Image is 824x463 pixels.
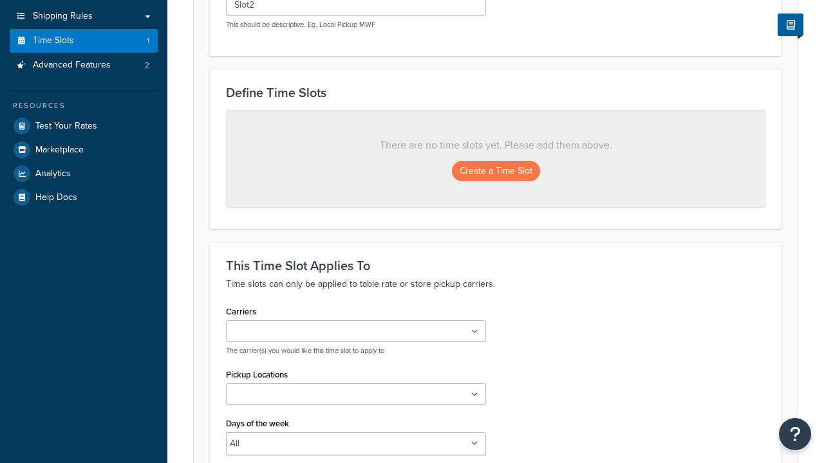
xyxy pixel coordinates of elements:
button: Show Help Docs [778,14,803,36]
a: Test Your Rates [10,114,158,138]
span: Time Slots [33,35,74,46]
h3: Define Time Slots [226,86,765,100]
span: 2 [145,60,149,71]
p: Time slots can only be applied to table rate or store pickup carriers. [226,277,765,292]
span: Marketplace [35,145,84,156]
li: Time Slots [10,29,158,53]
p: There are no time slots yet. Please add them above. [252,136,739,154]
div: Resources [10,100,158,111]
p: The carrier(s) you would like this time slot to apply to [226,346,486,356]
span: Shipping Rules [33,11,93,22]
a: Advanced Features2 [10,53,158,77]
span: 1 [147,35,149,46]
span: Test Your Rates [35,121,97,132]
a: Shipping Rules [10,5,158,28]
button: Create a Time Slot [452,161,540,181]
h3: This Time Slot Applies To [226,259,765,273]
a: Help Docs [10,186,158,209]
button: Open Resource Center [779,418,811,450]
label: Carriers [226,307,256,316]
span: Advanced Features [33,60,111,71]
a: Marketplace [10,138,158,161]
li: Advanced Features [10,53,158,77]
span: Analytics [35,168,71,179]
a: Time Slots1 [10,29,158,53]
li: All [230,435,239,453]
label: Pickup Locations [226,370,288,379]
span: Help Docs [35,192,77,203]
p: This should be descriptive. Eg. Local Pickup MWF [226,20,486,30]
a: Analytics [10,162,158,185]
label: Days of the week [226,419,289,428]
